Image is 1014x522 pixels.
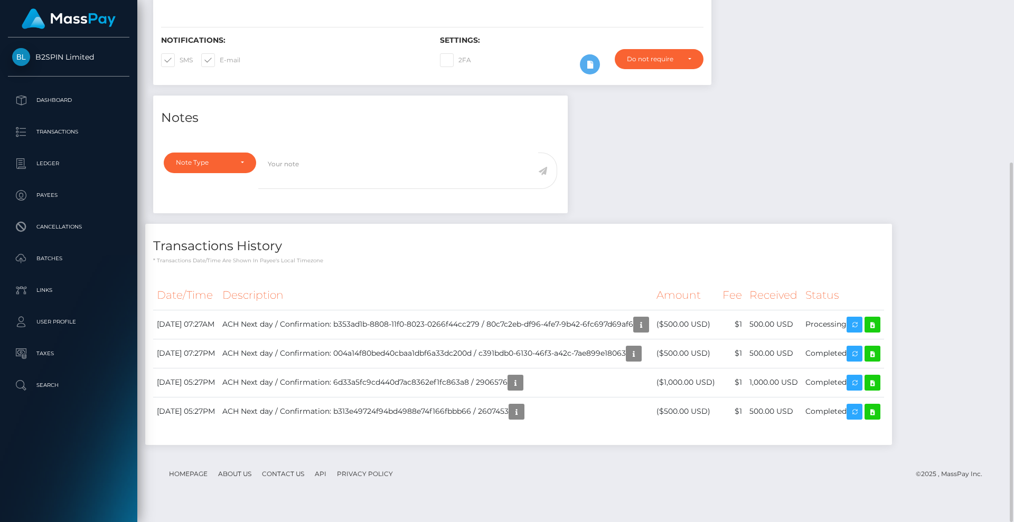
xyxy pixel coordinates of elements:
[746,397,802,426] td: 500.00 USD
[12,377,125,393] p: Search
[219,281,653,310] th: Description
[746,368,802,397] td: 1,000.00 USD
[161,109,560,127] h4: Notes
[8,119,129,145] a: Transactions
[219,339,653,368] td: ACH Next day / Confirmation: 004a14f80bed40cbaa1dbf6a33dc200d / c391bdb0-6130-46f3-a42c-7ae899e18063
[746,339,802,368] td: 500.00 USD
[214,466,256,482] a: About Us
[719,310,746,339] td: $1
[719,397,746,426] td: $1
[615,49,703,69] button: Do not require
[333,466,397,482] a: Privacy Policy
[8,182,129,208] a: Payees
[12,219,125,235] p: Cancellations
[8,340,129,367] a: Taxes
[219,368,653,397] td: ACH Next day / Confirmation: 6d33a5fc9cd440d7ac8362ef1fc863a8 / 2906576
[802,310,884,339] td: Processing
[12,346,125,362] p: Taxes
[12,282,125,298] p: Links
[153,281,219,310] th: Date/Time
[802,397,884,426] td: Completed
[219,310,653,339] td: ACH Next day / Confirmation: b353ad1b-8808-11f0-8023-0266f44cc279 / 80c7c2eb-df96-4fe7-9b42-6fc69...
[653,397,719,426] td: ($500.00 USD)
[719,339,746,368] td: $1
[653,310,719,339] td: ($500.00 USD)
[161,53,193,67] label: SMS
[8,52,129,62] span: B2SPIN Limited
[8,277,129,303] a: Links
[12,48,30,66] img: B2SPIN Limited
[12,314,125,330] p: User Profile
[440,53,471,67] label: 2FA
[746,310,802,339] td: 500.00 USD
[8,214,129,240] a: Cancellations
[153,397,219,426] td: [DATE] 05:27PM
[164,153,256,173] button: Note Type
[653,339,719,368] td: ($500.00 USD)
[627,55,679,63] div: Do not require
[916,468,990,480] div: © 2025 , MassPay Inc.
[219,397,653,426] td: ACH Next day / Confirmation: b313e49724f94bd4988e74f166fbbb66 / 2607453
[258,466,308,482] a: Contact Us
[8,87,129,113] a: Dashboard
[22,8,116,29] img: MassPay Logo
[8,150,129,177] a: Ledger
[12,251,125,267] p: Batches
[802,339,884,368] td: Completed
[802,281,884,310] th: Status
[746,281,802,310] th: Received
[653,368,719,397] td: ($1,000.00 USD)
[719,281,746,310] th: Fee
[153,237,884,255] h4: Transactions History
[311,466,331,482] a: API
[12,124,125,140] p: Transactions
[12,187,125,203] p: Payees
[12,156,125,172] p: Ledger
[165,466,212,482] a: Homepage
[201,53,240,67] label: E-mail
[153,339,219,368] td: [DATE] 07:27PM
[8,372,129,398] a: Search
[153,257,884,264] p: * Transactions date/time are shown in payee's local timezone
[153,310,219,339] td: [DATE] 07:27AM
[440,36,703,45] h6: Settings:
[653,281,719,310] th: Amount
[802,368,884,397] td: Completed
[176,158,232,167] div: Note Type
[153,368,219,397] td: [DATE] 05:27PM
[719,368,746,397] td: $1
[8,245,129,272] a: Batches
[12,92,125,108] p: Dashboard
[161,36,424,45] h6: Notifications:
[8,309,129,335] a: User Profile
